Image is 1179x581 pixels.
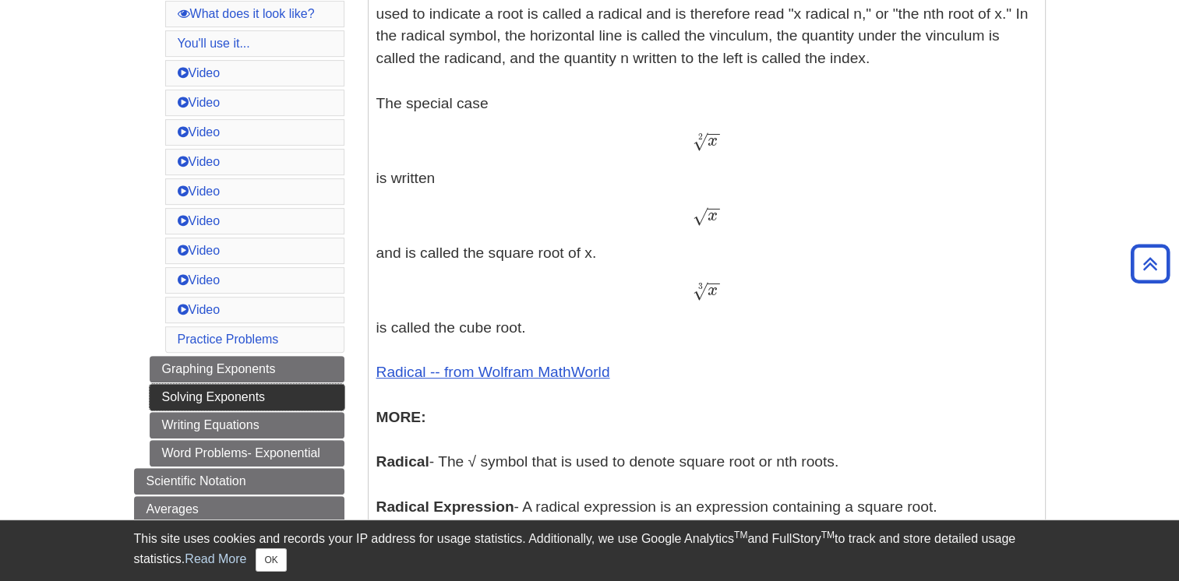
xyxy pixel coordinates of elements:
a: Averages [134,496,344,523]
span: x [708,282,718,299]
a: What does it look like? [178,7,315,20]
a: Read More [185,552,246,565]
b: Radical Expression [376,498,514,515]
a: Back to Top [1125,253,1175,274]
span: x [708,132,718,150]
a: Video [178,185,221,198]
a: Practice Problems [178,333,279,346]
span: √ [693,206,708,227]
span: √ [693,280,708,301]
a: Writing Equations [150,412,344,438]
a: Video [178,155,221,168]
span: x [708,207,718,224]
span: Averages [146,502,199,516]
a: Video [178,96,221,109]
button: Close [256,548,286,572]
sup: TM [734,530,747,541]
a: Video [178,244,221,257]
b: Radical [376,453,429,470]
span: √ [693,131,708,152]
a: Scientific Notation [134,468,344,495]
a: Radical -- from Wolfram MathWorld [376,364,610,380]
b: MORE: [376,409,426,425]
div: This site uses cookies and records your IP address for usage statistics. Additionally, we use Goo... [134,530,1046,572]
span: Scientific Notation [146,474,246,488]
a: Video [178,273,221,287]
a: Video [178,303,221,316]
a: Graphing Exponents [150,356,344,382]
span: 3 [698,281,703,291]
a: Word Problems- Exponential [150,440,344,467]
a: Video [178,125,221,139]
a: Video [178,214,221,227]
span: 2 [698,132,703,142]
sup: TM [821,530,835,541]
a: Solving Exponents [150,384,344,410]
a: You'll use it... [178,37,250,50]
a: Video [178,66,221,79]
